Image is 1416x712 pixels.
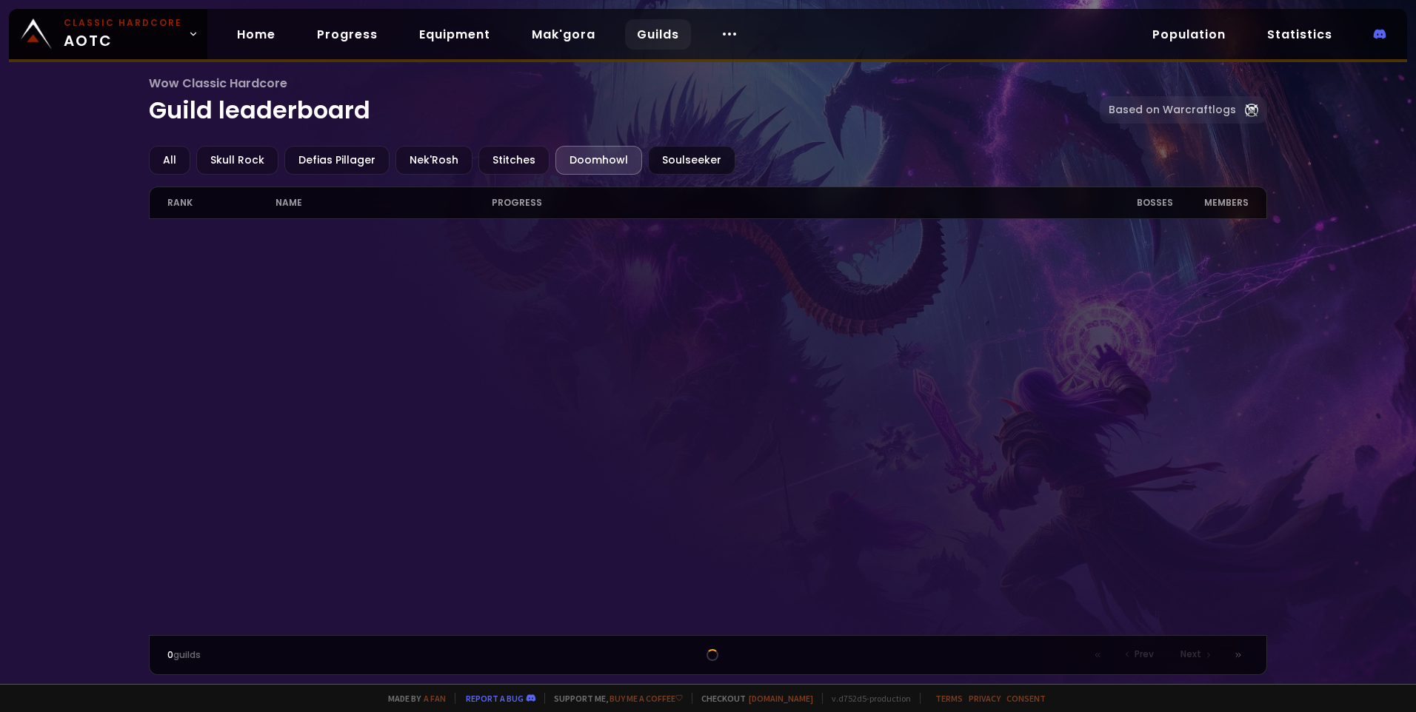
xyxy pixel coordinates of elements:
span: v. d752d5 - production [822,693,911,704]
div: Doomhowl [555,146,642,175]
a: Based on Warcraftlogs [1100,96,1267,124]
a: [DOMAIN_NAME] [749,693,813,704]
div: Skull Rock [196,146,278,175]
img: Warcraftlog [1245,104,1258,117]
a: Equipment [407,19,502,50]
a: Buy me a coffee [610,693,683,704]
span: Wow Classic Hardcore [149,74,1100,93]
span: Checkout [692,693,813,704]
h1: Guild leaderboard [149,74,1100,128]
div: name [275,187,492,218]
a: Population [1141,19,1238,50]
a: a fan [424,693,446,704]
a: Consent [1006,693,1046,704]
span: 0 [167,648,173,661]
div: rank [167,187,275,218]
div: Defias Pillager [284,146,390,175]
div: All [149,146,190,175]
div: Stitches [478,146,550,175]
small: Classic Hardcore [64,16,182,30]
div: Nek'Rosh [395,146,472,175]
div: progress [492,187,1086,218]
a: Guilds [625,19,691,50]
span: Prev [1135,648,1154,661]
div: Soulseeker [648,146,735,175]
div: Bosses [1086,187,1173,218]
a: Report a bug [466,693,524,704]
span: Support me, [544,693,683,704]
a: Privacy [969,693,1001,704]
span: Next [1180,648,1201,661]
div: guilds [167,648,438,662]
div: members [1173,187,1249,218]
a: Statistics [1255,19,1344,50]
span: AOTC [64,16,182,52]
a: Mak'gora [520,19,607,50]
span: Made by [379,693,446,704]
a: Progress [305,19,390,50]
a: Terms [935,693,963,704]
a: Home [225,19,287,50]
a: Classic HardcoreAOTC [9,9,207,59]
